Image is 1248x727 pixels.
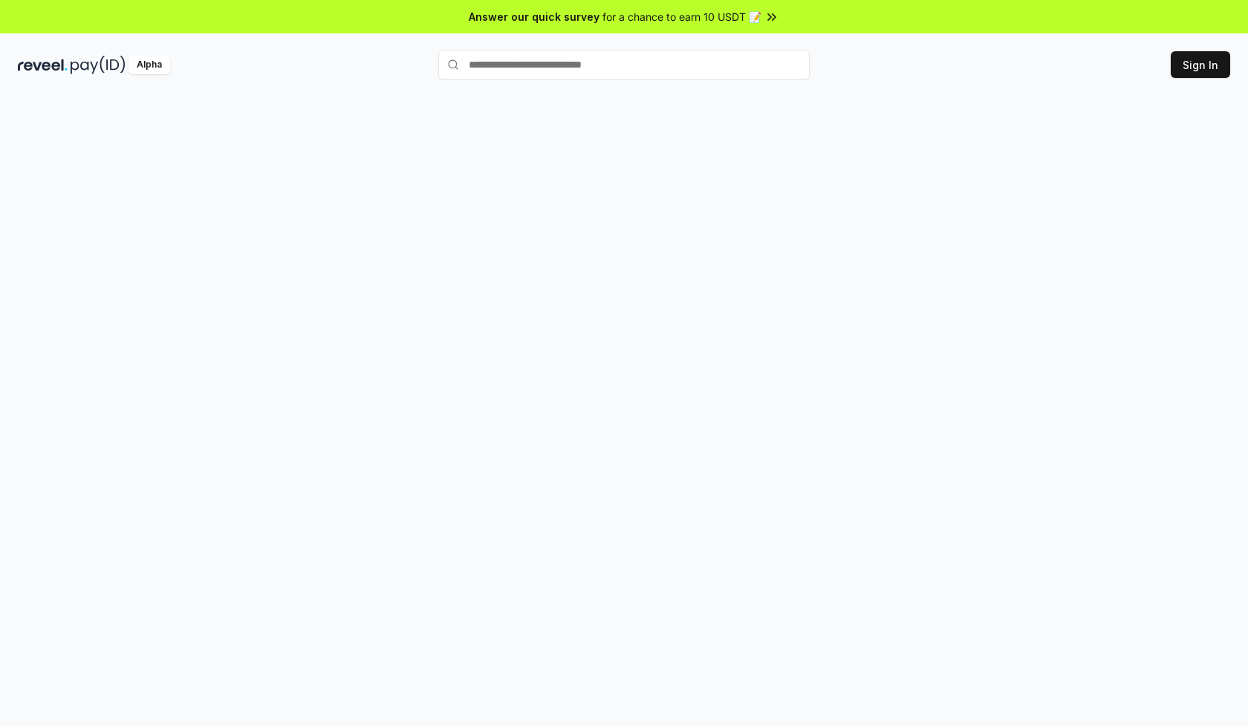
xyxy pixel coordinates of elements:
[18,56,68,74] img: reveel_dark
[71,56,126,74] img: pay_id
[1171,51,1230,78] button: Sign In
[469,9,599,25] span: Answer our quick survey
[129,56,170,74] div: Alpha
[602,9,761,25] span: for a chance to earn 10 USDT 📝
